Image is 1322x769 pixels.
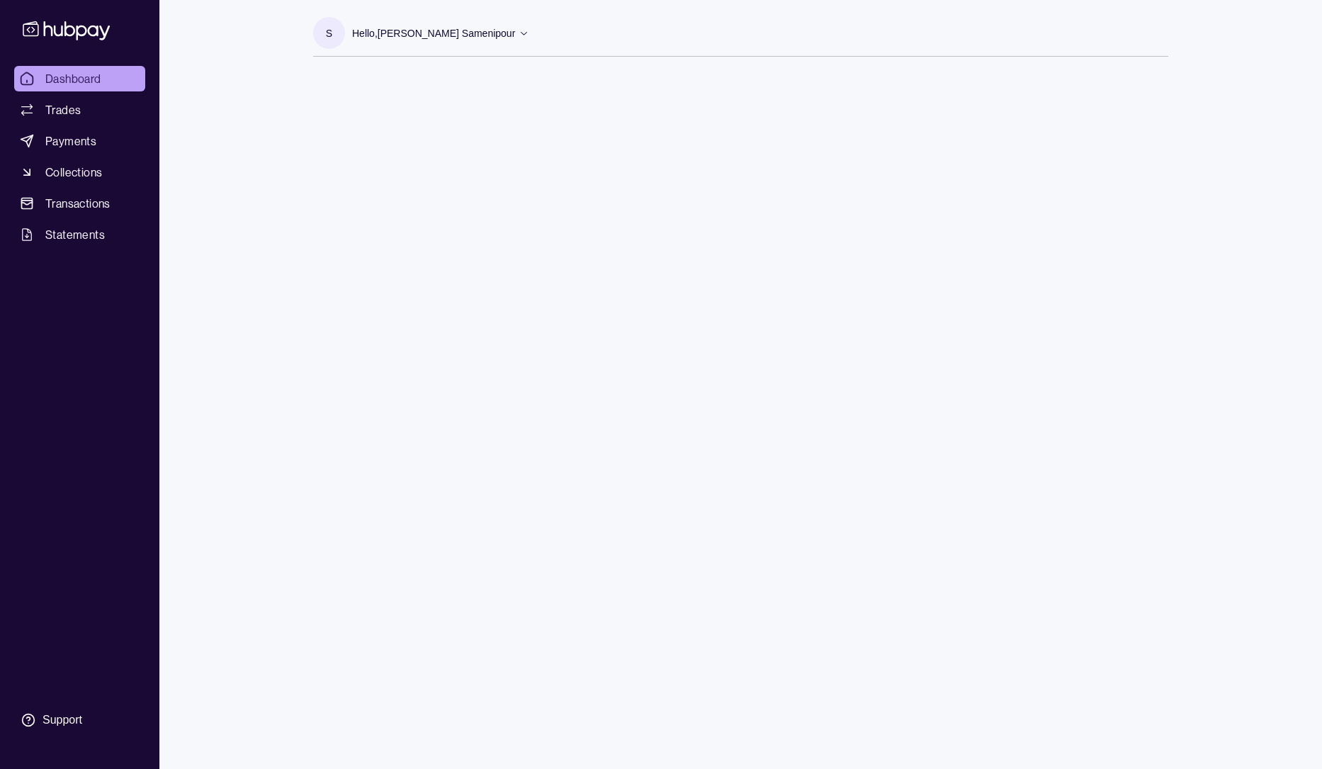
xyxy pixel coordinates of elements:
a: Trades [14,97,145,123]
span: Collections [45,164,102,181]
a: Payments [14,128,145,154]
span: Transactions [45,195,111,212]
div: Support [43,712,82,728]
a: Collections [14,159,145,185]
a: Dashboard [14,66,145,91]
p: S [326,26,332,41]
span: Payments [45,133,96,150]
a: Transactions [14,191,145,216]
span: Dashboard [45,70,101,87]
p: Hello, [PERSON_NAME] Samenipour [352,26,515,41]
span: Trades [45,101,81,118]
span: Statements [45,226,105,243]
a: Support [14,705,145,735]
a: Statements [14,222,145,247]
